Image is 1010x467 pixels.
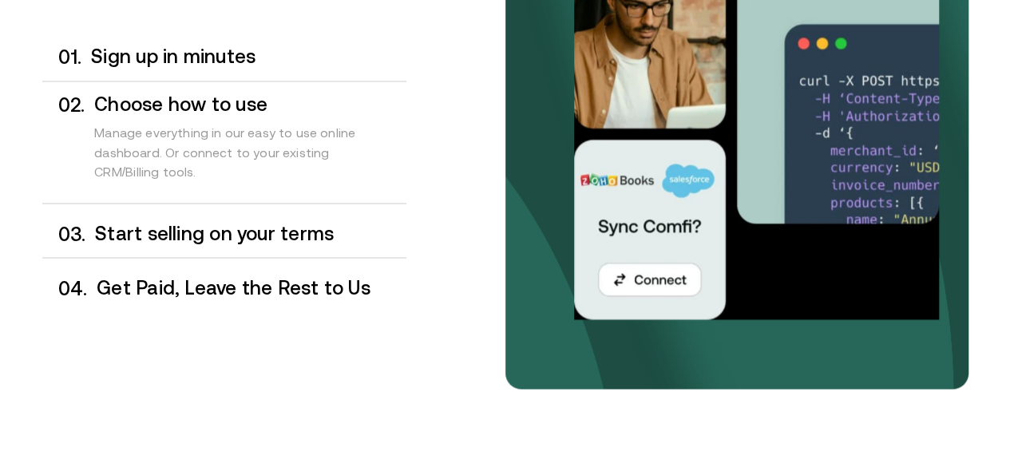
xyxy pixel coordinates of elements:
div: Manage everything in our easy to use online dashboard. Or connect to your existing CRM/Billing to... [94,115,406,196]
div: 0 3 . [42,223,86,244]
div: 0 4 . [42,277,88,299]
h3: Choose how to use [94,94,406,115]
div: 0 2 . [42,94,85,196]
h3: Sign up in minutes [91,46,406,67]
h3: Start selling on your terms [95,223,406,243]
h3: Get Paid, Leave the Rest to Us [97,277,406,298]
div: 0 1 . [42,46,82,68]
